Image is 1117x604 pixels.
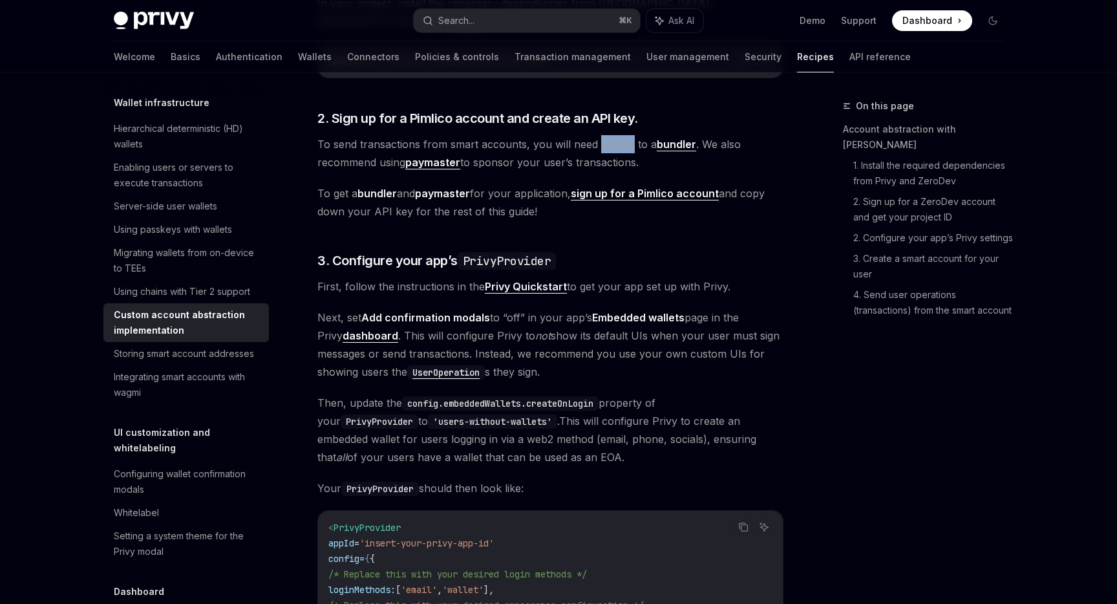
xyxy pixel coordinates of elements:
h5: Wallet infrastructure [114,95,209,111]
a: 3. Create a smart account for your user [853,248,1014,285]
span: = [354,537,359,549]
div: Setting a system theme for the Privy modal [114,528,261,559]
a: 2. Configure your app’s Privy settings [853,228,1014,248]
a: 1. Install the required dependencies from Privy and ZeroDev [853,155,1014,191]
button: Copy the contents from the code block [735,519,752,535]
code: PrivyProvider [341,415,418,429]
span: config [328,553,359,565]
span: Next, set to “off” in your app’s page in the Privy . This will configure Privy to show its defaul... [317,308,783,381]
a: Integrating smart accounts with wagmi [103,365,269,404]
a: Transaction management [515,41,631,72]
div: Custom account abstraction implementation [114,307,261,338]
em: all [336,451,347,464]
a: Setting a system theme for the Privy modal [103,524,269,563]
a: User management [646,41,729,72]
span: PrivyProvider [334,522,401,534]
div: Using passkeys with wallets [114,222,232,237]
code: UserOperation [407,365,485,380]
a: API reference [849,41,911,72]
span: First, follow the instructions in the to get your app set up with Privy. [317,277,783,296]
a: paymaster [405,156,460,169]
strong: dashboard [343,329,398,342]
div: Server-side user wallets [114,199,217,214]
a: Authentication [216,41,282,72]
span: Dashboard [902,14,952,27]
span: < [328,522,334,534]
a: Storing smart account addresses [103,342,269,365]
a: Support [841,14,877,27]
strong: Add confirmation modals [361,311,490,324]
button: Search...⌘K [414,9,640,32]
a: 4. Send user operations (transactions) from the smart account [853,285,1014,321]
span: Then, update the property of your to .This will configure Privy to create an embedded wallet for ... [317,394,783,466]
a: bundler [657,138,696,151]
code: PrivyProvider [458,252,557,270]
a: Security [745,41,782,72]
a: Migrating wallets from on-device to TEEs [103,241,269,280]
div: Migrating wallets from on-device to TEEs [114,245,261,276]
span: 3. Configure your app’s [317,252,556,270]
span: 2. Sign up for a Pimlico account and create an API key. [317,109,638,127]
code: 'users-without-wallets' [428,415,557,429]
a: Using chains with Tier 2 support [103,280,269,303]
div: Hierarchical deterministic (HD) wallets [114,121,261,152]
a: UserOperation [407,365,485,378]
button: Ask AI [646,9,703,32]
div: Enabling users or servers to execute transactions [114,160,261,191]
span: Your should then look like: [317,479,783,497]
div: Search... [438,13,474,28]
code: PrivyProvider [341,482,419,496]
a: Hierarchical deterministic (HD) wallets [103,117,269,156]
span: 'wallet' [442,584,484,596]
a: Basics [171,41,200,72]
a: Wallets [298,41,332,72]
a: Demo [800,14,825,27]
div: Configuring wallet confirmation modals [114,466,261,497]
span: { [370,553,375,565]
strong: Embedded wallets [592,311,685,324]
div: Whitelabel [114,505,159,521]
span: To send transactions from smart accounts, you will need access to a . We also recommend using to ... [317,135,783,171]
span: /* Replace this with your desired login methods */ [328,568,587,580]
a: Privy Quickstart [485,280,567,294]
span: ⌘ K [619,16,632,26]
button: Ask AI [756,519,772,535]
span: 'insert-your-privy-app-id' [359,537,494,549]
a: Policies & controls [415,41,499,72]
div: Storing smart account addresses [114,346,254,361]
span: To get a and for your application, and copy down your API key for the rest of this guide! [317,184,783,221]
button: Toggle dark mode [983,10,1003,31]
span: = [359,553,365,565]
a: 2. Sign up for a ZeroDev account and get your project ID [853,191,1014,228]
a: Welcome [114,41,155,72]
img: dark logo [114,12,194,30]
a: Using passkeys with wallets [103,218,269,241]
a: Configuring wallet confirmation modals [103,462,269,501]
span: 'email' [401,584,437,596]
span: ], [484,584,494,596]
a: Whitelabel [103,501,269,524]
em: not [535,329,551,342]
span: { [365,553,370,565]
span: appId [328,537,354,549]
a: Recipes [797,41,834,72]
div: Integrating smart accounts with wagmi [114,369,261,400]
strong: paymaster [415,187,470,200]
a: Server-side user wallets [103,195,269,218]
span: On this page [856,98,914,114]
h5: Dashboard [114,584,164,599]
code: config.embeddedWallets.createOnLogin [402,396,599,411]
h5: UI customization and whitelabeling [114,425,269,456]
strong: bundler [357,187,397,200]
a: sign up for a Pimlico account [571,187,719,200]
a: Account abstraction with [PERSON_NAME] [843,119,1014,155]
a: Connectors [347,41,399,72]
span: [ [396,584,401,596]
div: Using chains with Tier 2 support [114,284,250,299]
a: Enabling users or servers to execute transactions [103,156,269,195]
a: Dashboard [892,10,972,31]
